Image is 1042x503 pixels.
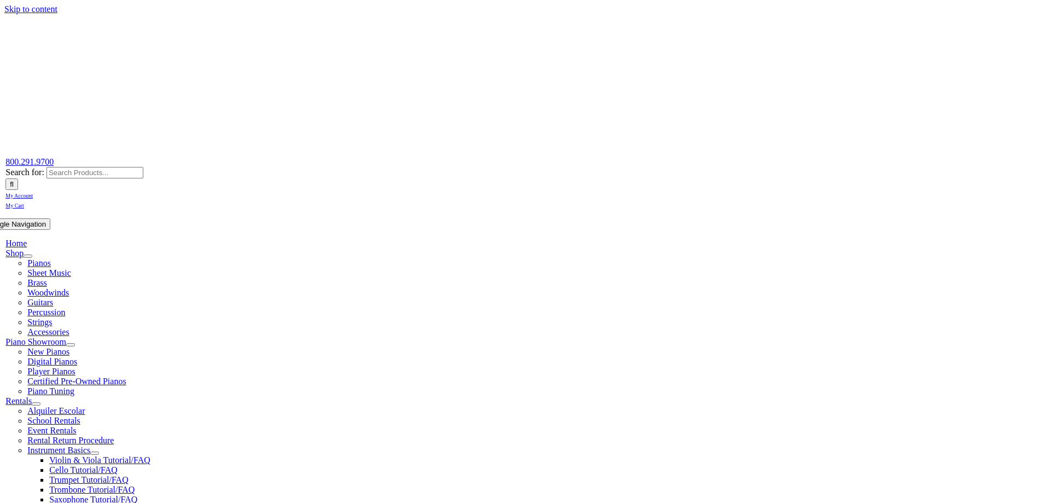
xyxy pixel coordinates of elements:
[27,426,76,435] a: Event Rentals
[49,465,118,475] a: Cello Tutorial/FAQ
[27,436,114,445] a: Rental Return Procedure
[27,278,47,287] a: Brass
[66,343,75,346] button: Open submenu of Piano Showroom
[4,4,57,14] a: Skip to content
[27,288,69,297] a: Woodwinds
[5,193,33,199] span: My Account
[46,167,143,178] input: Search Products...
[27,416,80,425] a: School Rentals
[5,200,24,209] a: My Cart
[27,308,65,317] a: Percussion
[27,268,71,277] a: Sheet Music
[27,317,52,327] a: Strings
[32,402,40,406] button: Open submenu of Rentals
[27,258,51,268] a: Pianos
[5,167,44,177] span: Search for:
[5,337,66,346] a: Piano Showroom
[90,452,99,455] button: Open submenu of Instrument Basics
[27,347,69,356] a: New Pianos
[5,248,24,258] a: Shop
[5,157,54,166] a: 800.291.9700
[5,203,24,209] span: My Cart
[49,455,150,465] a: Violin & Viola Tutorial/FAQ
[27,446,90,455] a: Instrument Basics
[5,396,32,406] a: Rentals
[27,298,53,307] a: Guitars
[24,255,32,258] button: Open submenu of Shop
[5,178,18,190] input: Search
[27,367,75,376] a: Player Pianos
[49,485,135,494] a: Trombone Tutorial/FAQ
[27,377,126,386] a: Certified Pre-Owned Pianos
[27,327,69,337] a: Accessories
[27,406,85,415] a: Alquiler Escolar
[5,239,27,248] a: Home
[49,475,128,484] a: Trumpet Tutorial/FAQ
[5,190,33,199] a: My Account
[27,386,74,396] a: Piano Tuning
[27,357,77,366] a: Digital Pianos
